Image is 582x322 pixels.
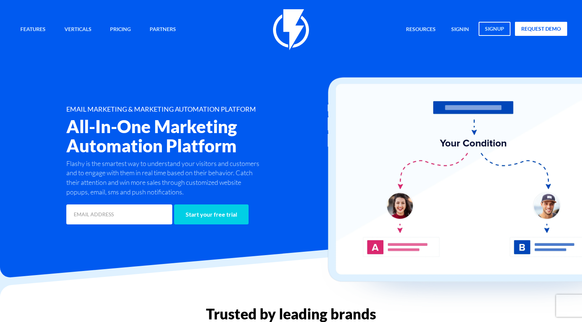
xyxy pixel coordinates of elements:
[144,22,182,38] a: Partners
[15,22,51,38] a: Features
[515,22,567,36] a: request demo
[174,204,249,224] input: Start your free trial
[66,106,332,113] h1: EMAIL MARKETING & MARKETING AUTOMATION PLATFORM
[479,22,511,36] a: signup
[66,159,262,197] p: Flashy is the smartest way to understand your visitors and customers and to engage with them in r...
[66,117,332,155] h2: All-In-One Marketing Automation Platform
[66,204,172,224] input: EMAIL ADDRESS
[59,22,97,38] a: Verticals
[446,22,475,38] a: signin
[400,22,441,38] a: Resources
[104,22,136,38] a: Pricing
